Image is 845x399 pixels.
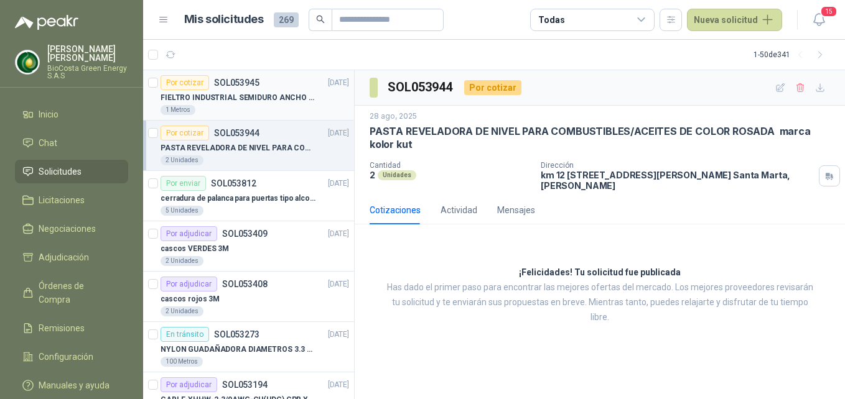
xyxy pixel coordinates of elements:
[39,321,85,335] span: Remisiones
[39,378,110,392] span: Manuales y ayuda
[47,65,128,80] p: BioCosta Green Energy S.A.S
[161,193,315,204] p: cerradura de palanca para puertas tipo alcoba marca yale
[15,245,128,269] a: Adjudicación
[15,217,128,241] a: Negociaciones
[39,279,116,306] span: Órdenes de Compra
[687,9,782,31] button: Nueva solicitud
[161,243,229,255] p: cascos VERDES 3M
[15,15,78,30] img: Logo peakr
[222,229,268,238] p: SOL053409
[538,13,564,27] div: Todas
[161,75,209,90] div: Por cotizar
[214,330,259,339] p: SOL053273
[328,379,349,391] p: [DATE]
[328,278,349,290] p: [DATE]
[161,306,203,316] div: 2 Unidades
[39,165,82,178] span: Solicitudes
[754,45,830,65] div: 1 - 50 de 341
[161,293,220,305] p: cascos rojos 3M
[808,9,830,31] button: 15
[39,350,93,364] span: Configuración
[16,50,39,74] img: Company Logo
[211,179,256,188] p: SOL053812
[161,226,217,241] div: Por adjudicar
[39,222,96,236] span: Negociaciones
[143,272,354,322] a: Por adjudicarSOL053408[DATE] cascos rojos 3M2 Unidades
[161,142,315,154] p: PASTA REVELADORA DE NIVEL PARA COMBUSTIBLES/ACEITES DE COLOR ROSADA marca kolor kut
[328,228,349,240] p: [DATE]
[222,380,268,389] p: SOL053194
[39,193,85,207] span: Licitaciones
[161,105,195,115] div: 1 Metros
[370,111,417,122] p: 28 ago, 2025
[386,280,814,325] p: Has dado el primer paso para encontrar las mejores ofertas del mercado. Los mejores proveedores r...
[161,176,206,191] div: Por enviar
[274,12,299,27] span: 269
[39,250,89,264] span: Adjudicación
[316,15,325,24] span: search
[464,80,521,95] div: Por cotizar
[820,6,838,17] span: 15
[161,357,203,367] div: 100 Metros
[161,344,315,355] p: NYLON GUADAÑADORA DIAMETROS 3.3 mm
[328,178,349,190] p: [DATE]
[161,377,217,392] div: Por adjudicar
[328,127,349,139] p: [DATE]
[39,136,57,150] span: Chat
[15,103,128,126] a: Inicio
[143,70,354,121] a: Por cotizarSOL053945[DATE] FIELTRO INDUSTRIAL SEMIDURO ANCHO 25 MM1 Metros
[519,265,681,280] h3: ¡Felicidades! Tu solicitud fue publicada
[143,121,354,171] a: Por cotizarSOL053944[DATE] PASTA REVELADORA DE NIVEL PARA COMBUSTIBLES/ACEITES DE COLOR ROSADA ma...
[161,155,203,165] div: 2 Unidades
[328,77,349,89] p: [DATE]
[378,170,416,180] div: Unidades
[370,125,830,152] p: PASTA REVELADORA DE NIVEL PARA COMBUSTIBLES/ACEITES DE COLOR ROSADA marca kolor kut
[222,280,268,288] p: SOL053408
[441,203,477,217] div: Actividad
[15,316,128,340] a: Remisiones
[497,203,535,217] div: Mensajes
[214,78,259,87] p: SOL053945
[214,129,259,137] p: SOL053944
[143,171,354,221] a: Por enviarSOL053812[DATE] cerradura de palanca para puertas tipo alcoba marca yale5 Unidades
[541,170,814,191] p: km 12 [STREET_ADDRESS][PERSON_NAME] Santa Marta , [PERSON_NAME]
[15,374,128,397] a: Manuales y ayuda
[161,126,209,140] div: Por cotizar
[388,78,454,97] h3: SOL053944
[47,45,128,62] p: [PERSON_NAME] [PERSON_NAME]
[328,329,349,341] p: [DATE]
[15,160,128,183] a: Solicitudes
[370,170,375,180] p: 2
[15,131,128,155] a: Chat
[370,161,531,170] p: Cantidad
[143,322,354,372] a: En tránsitoSOL053273[DATE] NYLON GUADAÑADORA DIAMETROS 3.3 mm100 Metros
[161,277,217,291] div: Por adjudicar
[161,206,203,216] div: 5 Unidades
[161,327,209,342] div: En tránsito
[39,108,58,121] span: Inicio
[15,274,128,311] a: Órdenes de Compra
[143,221,354,272] a: Por adjudicarSOL053409[DATE] cascos VERDES 3M2 Unidades
[370,203,421,217] div: Cotizaciones
[15,188,128,212] a: Licitaciones
[15,345,128,369] a: Configuración
[184,11,264,29] h1: Mis solicitudes
[161,92,315,104] p: FIELTRO INDUSTRIAL SEMIDURO ANCHO 25 MM
[541,161,814,170] p: Dirección
[161,256,203,266] div: 2 Unidades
